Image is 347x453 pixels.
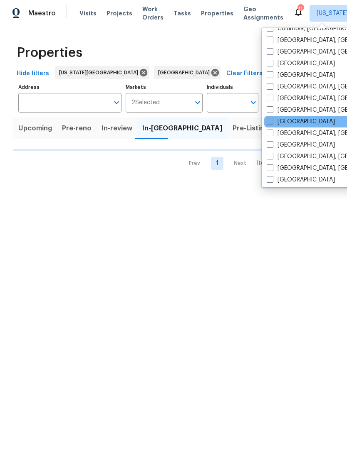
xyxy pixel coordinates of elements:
span: In-review [102,122,132,134]
span: Properties [17,49,82,57]
span: Clear Filters [226,69,263,79]
span: Hide filters [17,69,49,79]
span: Visits [79,9,97,17]
button: Open [192,97,203,108]
button: Open [111,97,122,108]
span: Upcoming [18,122,52,134]
span: Pre-Listing [233,122,268,134]
label: Individuals [207,85,258,90]
label: [GEOGRAPHIC_DATA] [267,141,335,149]
span: [GEOGRAPHIC_DATA] [158,69,213,77]
div: 11 [297,5,303,13]
label: [GEOGRAPHIC_DATA] [267,71,335,79]
span: Projects [107,9,132,17]
span: 2 Selected [131,99,160,106]
label: [GEOGRAPHIC_DATA] [267,59,335,68]
span: In-[GEOGRAPHIC_DATA] [142,122,223,134]
label: Address [18,85,121,90]
div: [GEOGRAPHIC_DATA] [154,66,221,79]
button: Hide filters [13,66,52,81]
span: Tasks [173,10,191,16]
p: Items Per Page [257,159,298,167]
a: Goto page 1 [211,157,223,170]
span: Properties [201,9,233,17]
span: [US_STATE][GEOGRAPHIC_DATA] [59,69,141,77]
label: [GEOGRAPHIC_DATA] [267,118,335,126]
nav: Pagination Navigation [181,156,334,171]
label: [GEOGRAPHIC_DATA] [267,176,335,184]
button: Clear Filters [223,66,266,81]
span: Geo Assignments [243,5,283,22]
label: Markets [126,85,203,90]
button: Open [248,97,259,108]
div: [US_STATE][GEOGRAPHIC_DATA] [55,66,149,79]
span: Work Orders [142,5,164,22]
span: Pre-reno [62,122,92,134]
span: Maestro [28,9,56,17]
